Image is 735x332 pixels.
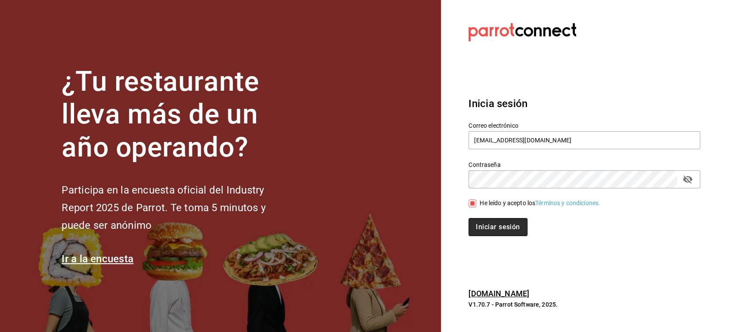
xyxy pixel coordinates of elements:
[535,200,600,206] a: Términos y condiciones.
[62,65,294,164] h1: ¿Tu restaurante lleva más de un año operando?
[468,122,700,128] label: Correo electrónico
[62,253,133,265] a: Ir a la encuesta
[680,172,695,187] button: passwordField
[468,289,529,298] a: [DOMAIN_NAME]
[468,131,700,149] input: Ingresa tu correo electrónico
[468,161,700,167] label: Contraseña
[468,96,700,111] h3: Inicia sesión
[468,300,700,309] p: V1.70.7 - Parrot Software, 2025.
[62,181,294,234] h2: Participa en la encuesta oficial del Industry Report 2025 de Parrot. Te toma 5 minutos y puede se...
[468,218,527,236] button: Iniciar sesión
[480,199,600,208] div: He leído y acepto los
